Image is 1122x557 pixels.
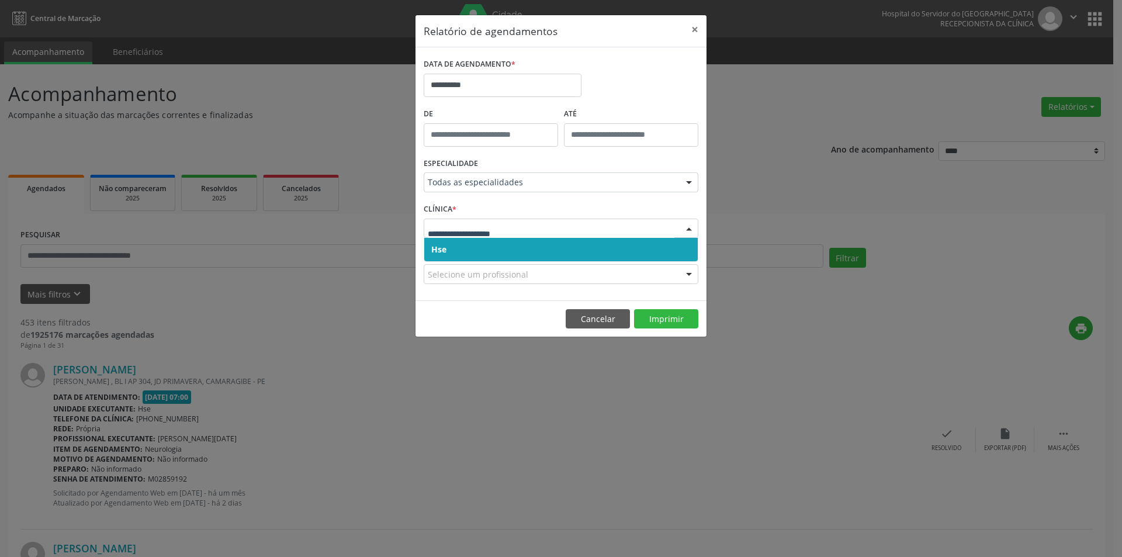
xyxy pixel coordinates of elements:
[428,268,528,281] span: Selecione um profissional
[424,56,515,74] label: DATA DE AGENDAMENTO
[683,15,707,44] button: Close
[424,105,558,123] label: De
[424,200,456,219] label: CLÍNICA
[634,309,698,329] button: Imprimir
[566,309,630,329] button: Cancelar
[424,23,557,39] h5: Relatório de agendamentos
[428,177,674,188] span: Todas as especialidades
[564,105,698,123] label: ATÉ
[424,155,478,173] label: ESPECIALIDADE
[431,244,446,255] span: Hse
